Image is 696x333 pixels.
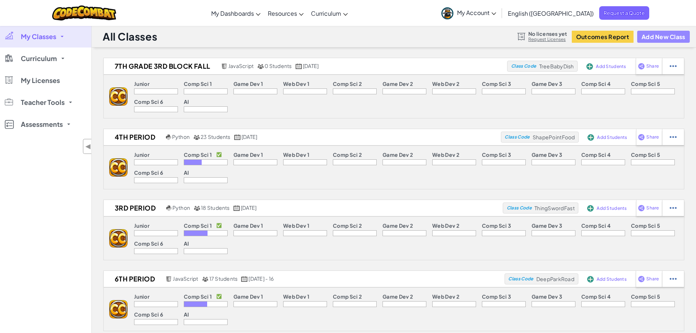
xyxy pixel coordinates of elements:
[228,63,254,69] span: JavaScript
[533,134,575,140] span: ShapePointFood
[21,121,63,128] span: Assessments
[572,31,634,43] button: Outcomes Report
[587,134,594,141] img: IconAddStudents.svg
[482,152,511,158] p: Comp Sci 3
[432,294,459,299] p: Web Dev 2
[333,152,362,158] p: Comp Sci 2
[505,135,529,139] span: Class Code
[631,81,660,87] p: Comp Sci 5
[134,99,163,105] p: Comp Sci 6
[109,158,128,177] img: logo
[109,229,128,247] img: logo
[383,152,413,158] p: Game Dev 2
[383,81,413,87] p: Game Dev 2
[581,152,611,158] p: Comp Sci 4
[587,276,594,283] img: IconAddStudents.svg
[457,9,496,16] span: My Account
[184,170,189,175] p: AI
[536,276,574,282] span: DeepParkRoad
[209,275,238,282] span: 17 Students
[21,55,57,62] span: Curriculum
[333,223,362,228] p: Comp Sci 2
[597,277,627,281] span: Add Students
[532,294,562,299] p: Game Dev 3
[85,141,91,152] span: ◀
[241,204,256,211] span: [DATE]
[581,223,611,228] p: Comp Sci 4
[166,276,172,282] img: javascript.png
[507,206,532,210] span: Class Code
[166,135,171,140] img: python.png
[216,223,222,228] p: ✅
[134,294,149,299] p: Junior
[283,152,309,158] p: Web Dev 1
[283,81,309,87] p: Web Dev 1
[581,294,611,299] p: Comp Sci 4
[184,99,189,105] p: AI
[241,276,248,282] img: calendar.svg
[172,133,190,140] span: Python
[134,152,149,158] p: Junior
[233,223,263,228] p: Game Dev 1
[532,223,562,228] p: Game Dev 3
[216,294,222,299] p: ✅
[202,276,209,282] img: MultipleUsers.png
[104,273,164,284] h2: 6th Period
[184,223,212,228] p: Comp Sci 1
[438,1,500,24] a: My Account
[109,87,128,106] img: logo
[539,63,574,69] span: TreeBabyDish
[508,10,594,17] span: English ([GEOGRAPHIC_DATA])
[670,205,677,211] img: IconStudentEllipsis.svg
[532,152,562,158] p: Game Dev 3
[134,241,163,246] p: Comp Sci 6
[265,63,292,69] span: 0 Students
[638,63,645,69] img: IconShare_Purple.svg
[172,204,190,211] span: Python
[104,203,503,213] a: 3rd Period Python 18 Students [DATE]
[631,294,660,299] p: Comp Sci 5
[104,61,219,72] h2: 7th Grade 3rd Block Fall
[194,205,200,211] img: MultipleUsers.png
[104,203,164,213] h2: 3rd Period
[646,277,659,281] span: Share
[166,205,172,211] img: python.png
[201,204,230,211] span: 18 Students
[383,294,413,299] p: Game Dev 2
[173,275,198,282] span: JavaScript
[482,81,511,87] p: Comp Sci 3
[333,294,362,299] p: Comp Sci 2
[441,7,453,19] img: avatar
[283,223,309,228] p: Web Dev 1
[670,134,677,140] img: IconStudentEllipsis.svg
[597,206,627,211] span: Add Students
[184,294,212,299] p: Comp Sci 1
[109,300,128,318] img: logo
[184,241,189,246] p: AI
[535,205,575,211] span: ThingSwordFast
[646,64,659,68] span: Share
[631,152,660,158] p: Comp Sci 5
[257,64,264,69] img: MultipleUsers.png
[599,6,649,20] a: Request a Quote
[104,61,507,72] a: 7th Grade 3rd Block Fall JavaScript 0 Students [DATE]
[303,63,319,69] span: [DATE]
[52,5,116,20] a: CodeCombat logo
[21,99,65,106] span: Teacher Tools
[104,132,164,143] h2: 4th Period
[670,276,677,282] img: IconStudentEllipsis.svg
[248,275,274,282] span: [DATE] - 16
[637,31,690,43] button: Add New Class
[221,64,228,69] img: javascript.png
[638,134,645,140] img: IconShare_Purple.svg
[184,311,189,317] p: AI
[233,152,263,158] p: Game Dev 1
[482,223,511,228] p: Comp Sci 3
[241,133,257,140] span: [DATE]
[134,223,149,228] p: Junior
[193,135,200,140] img: MultipleUsers.png
[432,152,459,158] p: Web Dev 2
[646,206,659,210] span: Share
